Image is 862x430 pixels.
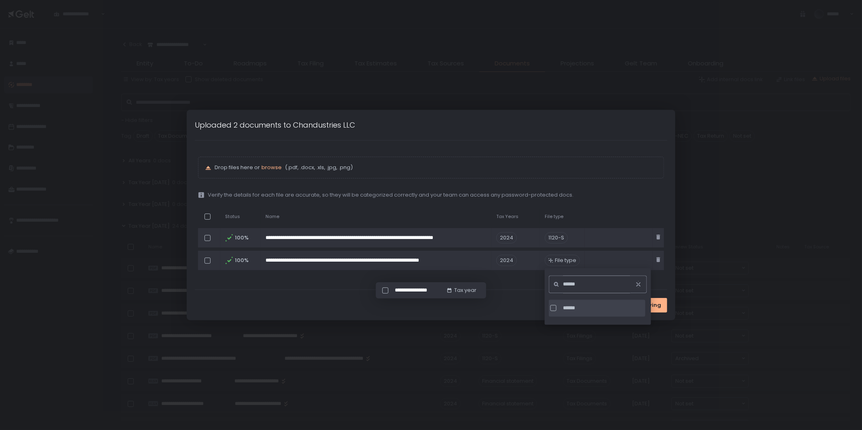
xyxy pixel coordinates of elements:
[235,257,248,264] span: 100%
[266,214,279,220] span: Name
[496,232,517,243] span: 2024
[496,255,517,266] span: 2024
[225,214,240,220] span: Status
[261,164,282,171] button: browse
[545,232,568,243] div: 1120-S
[446,287,476,294] button: Tax year
[215,164,657,171] p: Drop files here or
[555,257,576,264] span: File type
[195,120,355,130] h1: Uploaded 2 documents to Chandustries LLC
[496,214,518,220] span: Tax Years
[545,214,563,220] span: File type
[235,234,248,241] span: 100%
[283,164,353,171] span: (.pdf, .docx, .xls, .jpg, .png)
[208,191,573,199] span: Verify the details for each file are accurate, so they will be categorized correctly and your tea...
